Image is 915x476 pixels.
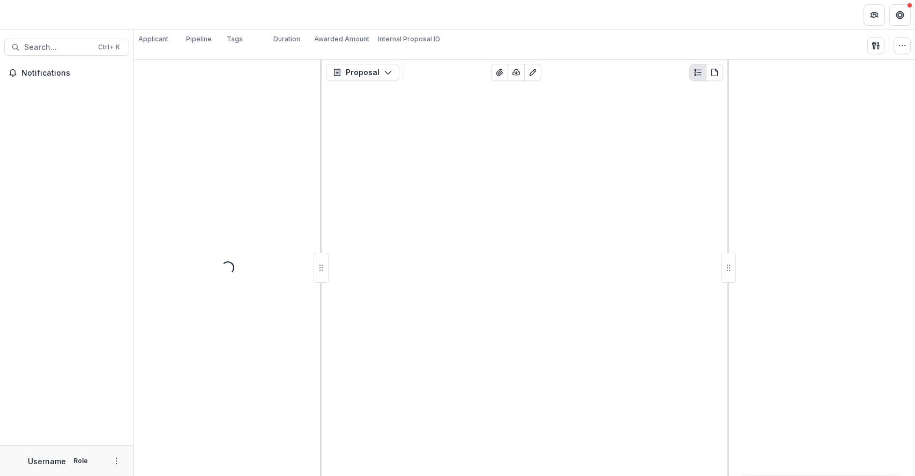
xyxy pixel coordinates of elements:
[378,34,440,44] p: Internal Proposal ID
[138,34,168,44] p: Applicant
[70,456,91,466] p: Role
[24,43,92,52] span: Search...
[28,456,66,467] p: Username
[314,34,369,44] p: Awarded Amount
[864,4,885,26] button: Partners
[524,64,541,81] button: Edit as form
[4,39,129,56] button: Search...
[21,69,125,78] span: Notifications
[4,64,129,82] button: Notifications
[273,34,300,44] p: Duration
[186,34,212,44] p: Pipeline
[326,64,399,81] button: Proposal
[889,4,911,26] button: Get Help
[227,34,243,44] p: Tags
[96,41,122,53] div: Ctrl + K
[110,455,123,467] button: More
[689,64,706,81] button: Plaintext view
[491,64,508,81] button: View Attached Files
[706,64,723,81] button: PDF view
